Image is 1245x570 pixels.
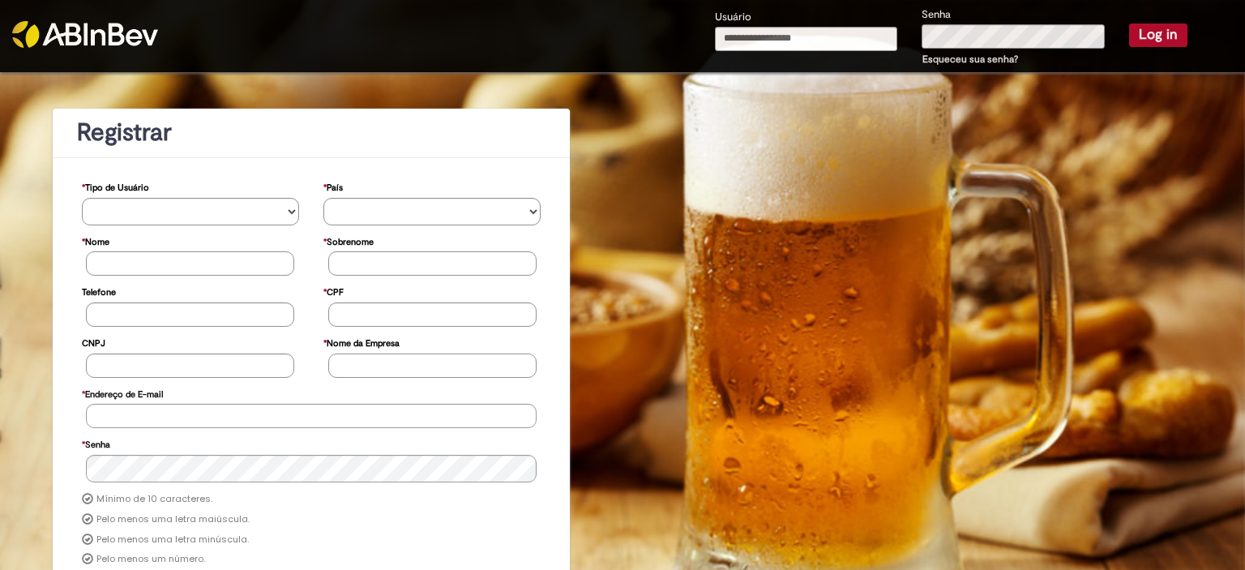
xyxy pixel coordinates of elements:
label: Senha [82,431,110,455]
label: Pelo menos um número. [96,553,205,566]
label: Sobrenome [323,229,374,252]
label: Nome da Empresa [323,330,400,354]
label: Usuário [715,10,751,25]
label: Telefone [82,279,116,302]
label: CNPJ [82,330,105,354]
label: Pelo menos uma letra maiúscula. [96,513,250,526]
label: Mínimo de 10 caracteres. [96,493,212,506]
label: Senha [922,7,951,23]
button: Log in [1129,24,1187,46]
a: Esqueceu sua senha? [922,53,1018,66]
label: Endereço de E-mail [82,381,163,405]
label: País [323,174,343,198]
label: CPF [323,279,344,302]
label: Pelo menos uma letra minúscula. [96,534,249,546]
img: ABInbev-white.png [12,21,158,48]
label: Tipo de Usuário [82,174,149,198]
label: Nome [82,229,109,252]
h1: Registrar [77,119,545,146]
